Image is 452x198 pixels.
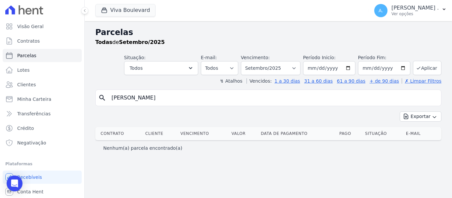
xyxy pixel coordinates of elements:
[3,107,82,120] a: Transferências
[17,81,36,88] span: Clientes
[275,78,300,84] a: 1 a 30 dias
[17,52,36,59] span: Parcelas
[400,111,441,122] button: Exportar
[143,127,178,140] th: Cliente
[178,127,229,140] th: Vencimento
[119,39,165,45] strong: Setembro/2025
[369,1,452,20] button: A. [PERSON_NAME] . Ver opções
[17,174,42,180] span: Recebíveis
[95,4,156,17] button: Viva Boulevard
[3,171,82,184] a: Recebíveis
[413,61,441,75] button: Aplicar
[95,127,143,140] th: Contrato
[247,78,272,84] label: Vencidos:
[3,136,82,149] a: Negativação
[304,78,333,84] a: 31 a 60 dias
[3,34,82,48] a: Contratos
[220,78,242,84] label: ↯ Atalhos
[17,125,34,132] span: Crédito
[3,20,82,33] a: Visão Geral
[95,26,441,38] h2: Parcelas
[5,160,79,168] div: Plataformas
[229,127,258,140] th: Valor
[337,127,362,140] th: Pago
[391,11,439,17] p: Ver opções
[403,127,433,140] th: E-mail
[17,23,44,30] span: Visão Geral
[402,78,441,84] a: ✗ Limpar Filtros
[103,145,182,151] p: Nenhum(a) parcela encontrado(a)
[362,127,403,140] th: Situação
[303,55,336,60] label: Período Inicío:
[130,64,143,72] span: Todos
[124,61,198,75] button: Todos
[3,63,82,77] a: Lotes
[98,94,106,102] i: search
[258,127,337,140] th: Data de Pagamento
[17,139,46,146] span: Negativação
[3,78,82,91] a: Clientes
[7,176,23,191] div: Open Intercom Messenger
[391,5,439,11] p: [PERSON_NAME] .
[95,38,165,46] p: de
[124,55,146,60] label: Situação:
[3,122,82,135] a: Crédito
[358,54,410,61] label: Período Fim:
[17,38,40,44] span: Contratos
[379,8,383,13] span: A.
[17,67,30,73] span: Lotes
[17,96,51,102] span: Minha Carteira
[241,55,270,60] label: Vencimento:
[337,78,365,84] a: 61 a 90 dias
[370,78,399,84] a: + de 90 dias
[201,55,217,60] label: E-mail:
[3,49,82,62] a: Parcelas
[3,93,82,106] a: Minha Carteira
[108,91,438,104] input: Buscar por nome do lote ou do cliente
[17,188,43,195] span: Conta Hent
[95,39,113,45] strong: Todas
[17,110,51,117] span: Transferências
